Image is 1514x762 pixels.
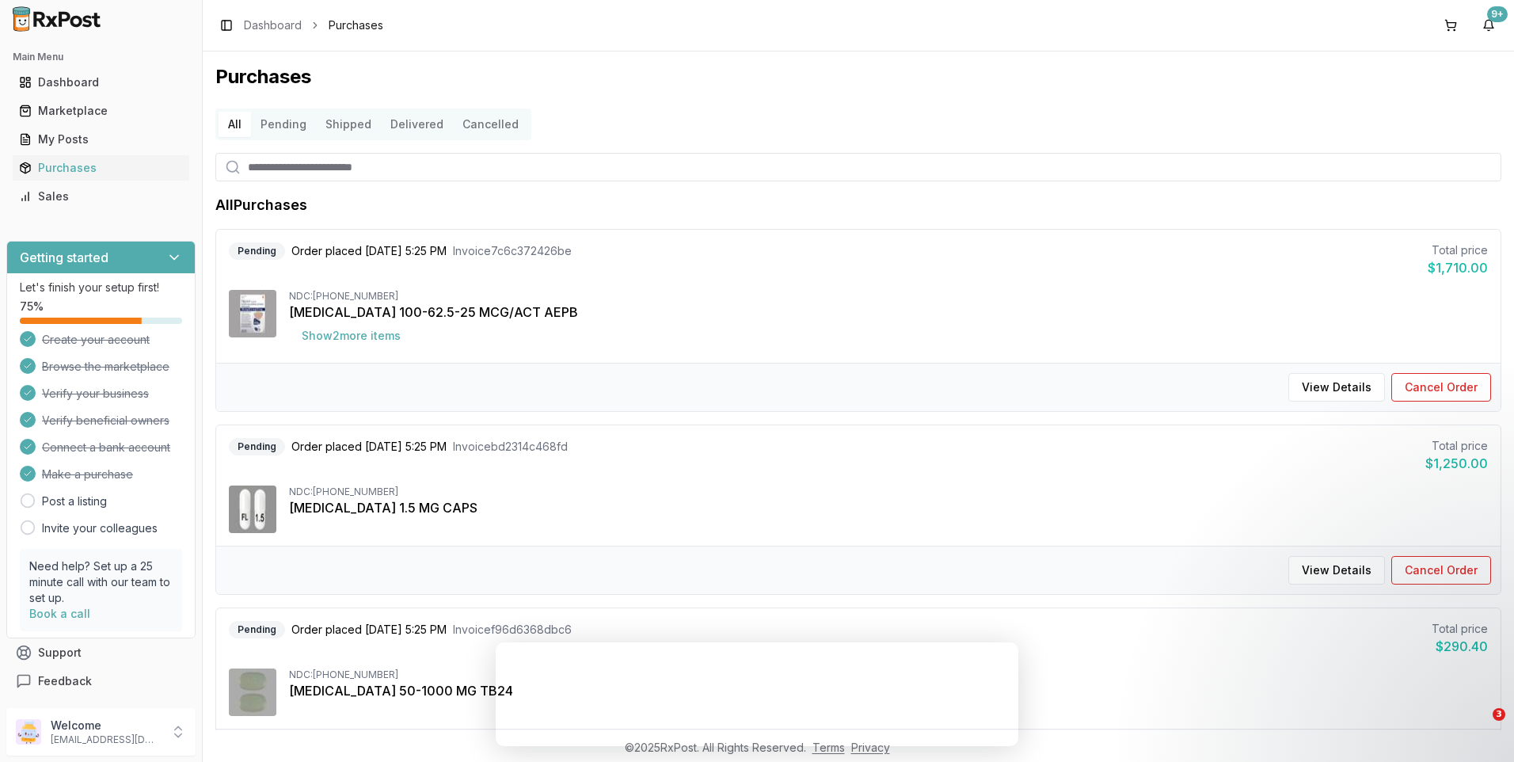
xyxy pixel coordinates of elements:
button: Show2more items [289,322,413,350]
a: Invite your colleagues [42,520,158,536]
p: Let's finish your setup first! [20,280,182,295]
img: Janumet XR 50-1000 MG TB24 [229,669,276,716]
span: 3 [1493,708,1505,721]
span: Invoice bd2314c468fd [453,439,568,455]
button: All [219,112,251,137]
div: [MEDICAL_DATA] 50-1000 MG TB24 [289,681,1488,700]
span: 75 % [20,299,44,314]
div: Total price [1428,242,1488,258]
div: NDC: [PHONE_NUMBER] [289,669,1488,681]
iframe: Intercom live chat [1460,708,1498,746]
a: Purchases [13,154,189,182]
a: Book a call [29,607,90,620]
p: [EMAIL_ADDRESS][DOMAIN_NAME] [51,733,161,746]
span: Connect a bank account [42,440,170,455]
button: Feedback [6,667,196,695]
h2: Main Menu [13,51,189,63]
button: Support [6,638,196,667]
div: $1,250.00 [1425,454,1488,473]
img: User avatar [16,719,41,745]
span: Invoice 7c6c372426be [453,243,572,259]
img: Vraylar 1.5 MG CAPS [229,486,276,533]
span: Feedback [38,673,92,689]
button: View Details [1288,373,1385,402]
a: Dashboard [244,17,302,33]
h3: Getting started [20,248,108,267]
nav: breadcrumb [244,17,383,33]
a: Terms [812,741,845,754]
button: Delivered [381,112,453,137]
img: RxPost Logo [6,6,108,32]
span: Browse the marketplace [42,359,169,375]
a: My Posts [13,125,189,154]
div: [MEDICAL_DATA] 1.5 MG CAPS [289,498,1488,517]
a: Privacy [851,741,890,754]
p: Welcome [51,718,161,733]
button: Purchases [6,155,196,181]
span: Create your account [42,332,150,348]
span: Make a purchase [42,467,133,482]
a: Post a listing [42,493,107,509]
span: Purchases [329,17,383,33]
div: Marketplace [19,103,183,119]
button: 9+ [1476,13,1501,38]
div: Pending [229,438,285,455]
button: Dashboard [6,70,196,95]
button: Marketplace [6,98,196,124]
span: Verify your business [42,386,149,402]
div: Pending [229,621,285,638]
span: Order placed [DATE] 5:25 PM [291,439,447,455]
a: Dashboard [13,68,189,97]
span: Order placed [DATE] 5:25 PM [291,622,447,638]
div: Dashboard [19,74,183,90]
div: My Posts [19,131,183,147]
button: Cancelled [453,112,528,137]
span: Order placed [DATE] 5:25 PM [291,243,447,259]
div: NDC: [PHONE_NUMBER] [289,290,1488,303]
iframe: Survey from RxPost [496,642,1018,746]
span: Verify beneficial owners [42,413,169,429]
a: Sales [13,182,189,211]
div: Pending [229,242,285,260]
div: Total price [1425,438,1488,454]
div: Sales [19,189,183,204]
div: NDC: [PHONE_NUMBER] [289,486,1488,498]
h1: Purchases [215,64,1501,90]
button: My Posts [6,127,196,152]
div: [MEDICAL_DATA] 100-62.5-25 MCG/ACT AEPB [289,303,1488,322]
button: Cancel Order [1391,373,1491,402]
p: Need help? Set up a 25 minute call with our team to set up. [29,558,173,606]
button: Sales [6,184,196,209]
div: Purchases [19,160,183,176]
h1: All Purchases [215,194,307,216]
img: Trelegy Ellipta 100-62.5-25 MCG/ACT AEPB [229,290,276,337]
button: Pending [251,112,316,137]
div: 9+ [1487,6,1508,22]
a: Marketplace [13,97,189,125]
button: Shipped [316,112,381,137]
div: $1,710.00 [1428,258,1488,277]
span: Invoice f96d6368dbc6 [453,622,572,638]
